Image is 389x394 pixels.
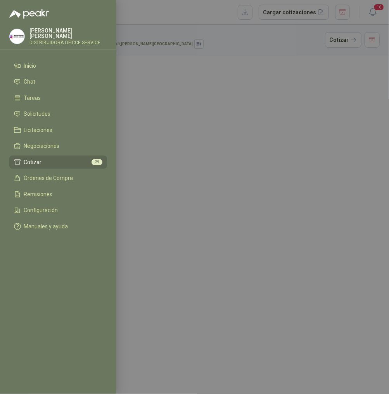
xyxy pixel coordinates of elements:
[9,140,107,153] a: Negociaciones
[9,108,107,121] a: Solicitudes
[24,95,41,101] span: Tareas
[9,156,107,169] a: Cotizar29
[24,191,53,197] span: Remisiones
[24,111,51,117] span: Solicitudes
[9,59,107,72] a: Inicio
[24,223,68,230] span: Manuales y ayuda
[29,40,107,45] p: DISTRIBUIDORA OFICCE SERVICE
[9,75,107,89] a: Chat
[9,9,49,19] img: Logo peakr
[9,220,107,233] a: Manuales y ayuda
[24,63,36,69] span: Inicio
[9,123,107,137] a: Licitaciones
[24,127,53,133] span: Licitaciones
[9,204,107,217] a: Configuración
[24,79,36,85] span: Chat
[24,175,73,181] span: Órdenes de Compra
[24,143,60,149] span: Negociaciones
[9,172,107,185] a: Órdenes de Compra
[24,207,58,213] span: Configuración
[24,159,42,165] span: Cotizar
[10,29,24,44] img: Company Logo
[92,159,102,165] span: 29
[9,188,107,201] a: Remisiones
[9,91,107,104] a: Tareas
[29,28,107,39] p: [PERSON_NAME] [PERSON_NAME]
